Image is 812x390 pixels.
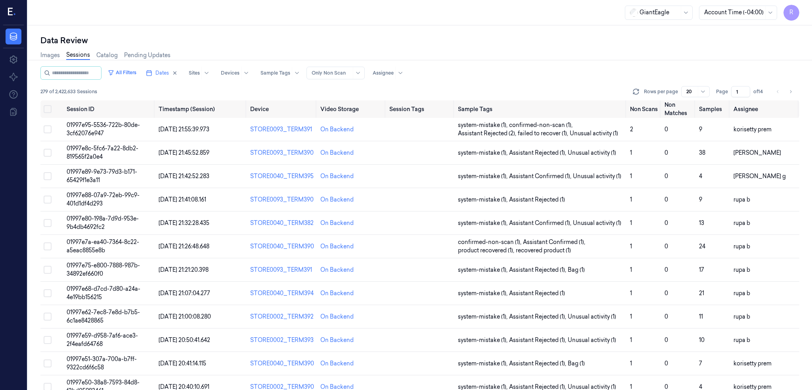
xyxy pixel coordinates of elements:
[159,360,206,367] span: [DATE] 20:41:14.115
[523,238,587,246] span: Assistant Confirmed (1) ,
[250,242,314,251] div: STORE0040_TERM390
[155,69,169,77] span: Dates
[699,126,702,133] span: 9
[458,149,509,157] span: system-mistake (1) ,
[665,196,668,203] span: 0
[250,219,314,227] div: STORE0040_TERM382
[568,336,616,344] span: Unusual activity (1)
[159,126,209,133] span: [DATE] 21:55:39.973
[458,196,509,204] span: system-mistake (1) ,
[250,125,314,134] div: STORE0093_TERM391
[665,219,668,227] span: 0
[159,219,209,227] span: [DATE] 21:32:28.435
[67,168,137,184] span: 01997e89-9e73-79d3-b171-65429f1e3a11
[665,313,668,320] span: 0
[661,100,696,118] th: Non Matches
[159,196,206,203] span: [DATE] 21:41:08.161
[458,238,523,246] span: confirmed-non-scan (1) ,
[44,242,52,250] button: Select row
[44,359,52,367] button: Select row
[733,360,772,367] span: korisetty prem
[699,290,704,297] span: 21
[570,129,618,138] span: Unusual activity (1)
[44,289,52,297] button: Select row
[753,88,766,95] span: of 14
[44,336,52,344] button: Select row
[733,173,786,180] span: [PERSON_NAME] g
[573,172,621,181] span: Unusual activity (1)
[665,336,668,344] span: 0
[630,243,632,250] span: 1
[40,51,60,60] a: Images
[44,219,52,227] button: Select row
[155,100,247,118] th: Timestamp (Session)
[733,126,772,133] span: korisetty prem
[665,149,668,156] span: 0
[518,129,570,138] span: failed to recover (1) ,
[699,266,704,273] span: 17
[159,290,210,297] span: [DATE] 21:07:04.277
[66,51,90,60] a: Sessions
[699,219,704,227] span: 13
[159,173,209,180] span: [DATE] 21:42:52.283
[67,309,140,324] span: 01997e62-7ec8-7e8d-b7b5-6c1ae8428865
[733,313,750,320] span: rupa b
[250,172,314,181] div: STORE0040_TERM395
[317,100,386,118] th: Video Storage
[509,266,568,274] span: Assistant Rejected (1) ,
[143,67,181,79] button: Dates
[320,196,354,204] div: On Backend
[630,313,632,320] span: 1
[320,266,354,274] div: On Backend
[509,149,568,157] span: Assistant Rejected (1) ,
[733,336,750,344] span: rupa b
[716,88,728,95] span: Page
[699,196,702,203] span: 9
[247,100,317,118] th: Device
[67,215,139,231] span: 01997e80-198a-7d9d-953e-9b4db4692fc2
[665,266,668,273] span: 0
[320,242,354,251] div: On Backend
[159,243,209,250] span: [DATE] 21:26:48.648
[67,285,140,301] span: 01997e68-d7cd-7d80-a24a-4e19bb156215
[250,313,314,321] div: STORE0002_TERM392
[44,196,52,204] button: Select row
[733,219,750,227] span: rupa b
[630,360,632,367] span: 1
[67,238,139,254] span: 01997e7a-ea40-7364-8c22-a5eac8855e8b
[44,105,52,113] button: Select all
[509,196,565,204] span: Assistant Rejected (1)
[159,336,210,344] span: [DATE] 20:50:41.642
[159,313,211,320] span: [DATE] 21:00:08.280
[509,313,568,321] span: Assistant Rejected (1) ,
[44,172,52,180] button: Select row
[159,266,209,273] span: [DATE] 21:21:20.398
[665,126,668,133] span: 0
[250,196,314,204] div: STORE0093_TERM390
[67,355,137,371] span: 01997e51-307a-700a-b7ff-9322cd6f6c58
[40,88,97,95] span: 279 of 2,422,633 Sessions
[250,336,314,344] div: STORE0002_TERM393
[458,121,509,129] span: system-mistake (1) ,
[458,172,509,181] span: system-mistake (1) ,
[665,290,668,297] span: 0
[320,219,354,227] div: On Backend
[630,126,633,133] span: 2
[44,313,52,321] button: Select row
[40,35,799,46] div: Data Review
[320,359,354,368] div: On Backend
[96,51,118,60] a: Catalog
[630,149,632,156] span: 1
[320,149,354,157] div: On Backend
[665,173,668,180] span: 0
[44,266,52,274] button: Select row
[509,172,573,181] span: Assistant Confirmed (1) ,
[699,336,705,344] span: 10
[630,219,632,227] span: 1
[320,336,354,344] div: On Backend
[699,313,703,320] span: 11
[733,290,750,297] span: rupa b
[568,266,585,274] span: Bag (1)
[320,313,354,321] div: On Backend
[627,100,661,118] th: Non Scans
